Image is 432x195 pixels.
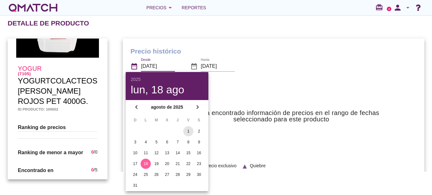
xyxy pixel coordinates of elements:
span: Ranking de menor a mayor [18,150,83,155]
div: 27 [162,172,172,177]
button: 26 [151,170,162,180]
div: 25 [141,172,151,177]
button: 24 [130,170,140,180]
i: date_range [190,62,198,70]
div: 6 [162,139,172,145]
div: lun, 18 ago [131,84,203,95]
button: 19 [151,159,162,169]
i: ▲ [241,162,248,169]
i: redeem [375,4,386,11]
div: 7 [173,139,183,145]
div: 15 [183,150,193,156]
div: 11 [141,150,151,156]
div: 5 [151,139,162,145]
div: 21 [173,161,183,167]
span: Reportes [182,4,206,11]
button: 3 [130,137,140,147]
h3: No se ha encontrado información de precios en el rango de fechas seleccionado para este producto [176,110,386,122]
button: 21 [173,159,183,169]
h2: Detalle de producto [8,18,89,28]
div: 1 [183,128,193,134]
button: 11 [141,148,151,158]
button: 17 [130,159,140,169]
button: 18 [141,159,151,169]
a: white-qmatch-logo [8,1,59,14]
text: 2 [388,7,390,10]
div: 8 [183,139,193,145]
button: 20 [162,159,172,169]
button: 12 [151,148,162,158]
div: 2 [194,128,204,134]
button: 28 [173,170,183,180]
div: 14 [173,150,183,156]
div: 12 [151,150,162,156]
span: YOGURTCOLACTEOS [PERSON_NAME] ROJOS PET 4000G. [18,76,97,105]
div: / [91,167,97,174]
h5: Id producto: 100602 [18,106,97,112]
div: 31 [130,183,140,188]
h1: Precio histórico [130,46,417,56]
div: Precios [146,4,174,11]
span: 0 [95,149,97,155]
span: 0 [91,149,94,155]
strong: agosto de 2025 [142,104,192,111]
div: 30 [194,172,204,177]
button: 8 [183,137,193,147]
div: 24 [130,172,140,177]
button: 9 [194,137,204,147]
span: Encontrado en [18,168,53,173]
button: 10 [130,148,140,158]
button: 1 [183,126,193,136]
th: M [151,115,161,126]
div: 28 [173,172,183,177]
div: 2025 [131,77,203,82]
input: Desde [141,61,175,71]
button: 7 [173,137,183,147]
i: chevron_right [194,103,201,111]
div: / [91,149,97,156]
button: 4 [141,137,151,147]
div: 19 [151,161,162,167]
th: S [194,115,204,126]
button: 31 [130,180,140,191]
span: Precio exclusivo [204,162,236,169]
i: chevron_left [133,103,140,111]
button: 14 [173,148,183,158]
button: 15 [183,148,193,158]
i: arrow_drop_down [166,4,174,11]
div: 23 [194,161,204,167]
i: arrow_drop_down [404,4,412,11]
th: J [173,115,183,126]
button: 25 [141,170,151,180]
input: Hasta [201,61,235,71]
th: V [183,115,193,126]
button: 23 [194,159,204,169]
div: 13 [162,150,172,156]
th: X [162,115,172,126]
button: 2 [194,126,204,136]
div: 10 [130,150,140,156]
span: 0 [91,167,94,172]
div: 29 [183,172,193,177]
a: Reportes [179,1,209,14]
div: 22 [183,161,193,167]
button: 29 [183,170,193,180]
button: 30 [194,170,204,180]
a: 2 [387,7,391,11]
i: date_range [130,62,138,70]
button: 22 [183,159,193,169]
th: D [130,115,140,126]
div: 9 [194,139,204,145]
button: 27 [162,170,172,180]
button: 5 [151,137,162,147]
th: L [141,115,150,126]
div: 17 [130,161,140,167]
span: 5 [95,167,97,172]
div: 18 [141,161,151,167]
h3: Ranking de precios [18,123,97,131]
i: person [391,3,404,12]
div: 16 [194,150,204,156]
button: Precios [141,1,179,14]
div: 20 [162,161,172,167]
